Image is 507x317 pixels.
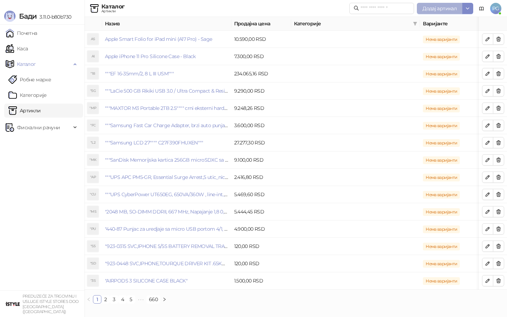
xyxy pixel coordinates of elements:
[87,154,99,166] div: "MK
[87,120,99,131] div: "FC
[417,3,462,14] button: Додај артикал
[127,296,135,303] a: 5
[101,10,125,13] div: Артикли
[160,295,169,304] li: Следећа страна
[102,238,231,255] td: "923-0315 SVC,IPHONE 5/5S BATTERY REMOVAL TRAY Držač za iPhone sa kojim se otvara display
[87,189,99,200] div: "CU
[87,206,99,217] div: "MS
[231,65,291,82] td: 234.065,16 RSD
[105,243,323,249] a: "923-0315 SVC,IPHONE 5/5S BATTERY REMOVAL TRAY Držač za iPhone sa kojim se otvara display
[6,42,28,56] a: Каса
[146,295,160,304] li: 660
[105,226,239,232] a: "440-87 Punjac za uredjaje sa micro USB portom 4/1, Stand."
[6,26,37,40] a: Почетна
[105,105,280,111] a: """MAXTOR M3 Portable 2TB 2.5"""" crni eksterni hard disk HX-M201TCB/GM"""
[231,151,291,169] td: 9.100,00 RSD
[87,85,99,97] div: "5G
[105,88,306,94] a: """LaCie 500 GB Rikiki USB 3.0 / Ultra Compact & Resistant aluminum / USB 3.0 / 2.5"""""""
[102,220,231,238] td: "440-87 Punjac za uredjaje sa micro USB portom 4/1, Stand."
[102,100,231,117] td: """MAXTOR M3 Portable 2TB 2.5"""" crni eksterni hard disk HX-M201TCB/GM"""
[294,20,411,27] span: Категорије
[423,277,460,285] span: Нема варијанти
[423,243,460,250] span: Нема варијанти
[231,255,291,272] td: 120,00 RSD
[102,255,231,272] td: "923-0448 SVC,IPHONE,TOURQUE DRIVER KIT .65KGF- CM Šrafciger "
[102,272,231,290] td: "AIRPODS 3 SILICONE CASE BLACK"
[105,174,233,180] a: """UPS APC PM5-GR, Essential Surge Arrest,5 utic_nica"""
[101,295,110,304] li: 2
[231,186,291,203] td: 5.469,60 RSD
[127,295,135,304] li: 5
[135,295,146,304] li: Следећих 5 Страна
[423,208,460,216] span: Нема варијанти
[231,31,291,48] td: 10.590,00 RSD
[110,296,118,303] a: 3
[102,82,231,100] td: """LaCie 500 GB Rikiki USB 3.0 / Ultra Compact & Resistant aluminum / USB 3.0 / 2.5"""""""
[87,297,91,302] span: left
[87,241,99,252] div: "S5
[93,296,101,303] a: 1
[160,295,169,304] button: right
[231,48,291,65] td: 7.300,00 RSD
[423,5,457,12] span: Додај артикал
[102,296,109,303] a: 2
[231,238,291,255] td: 120,00 RSD
[423,87,460,95] span: Нема варијанти
[105,209,263,215] a: "2048 MB, SO-DIMM DDRII, 667 MHz, Napajanje 1,8 0,1 V, Latencija CL5"
[105,70,174,77] a: """EF 16-35mm/2, 8 L III USM"""
[110,295,118,304] li: 3
[105,260,263,267] a: "923-0448 SVC,IPHONE,TOURQUE DRIVER KIT .65KGF- CM Šrafciger "
[231,203,291,220] td: 5.444,45 RSD
[423,70,460,78] span: Нема варијанти
[93,295,101,304] li: 1
[87,51,99,62] div: AI
[135,295,146,304] span: •••
[102,151,231,169] td: """SanDisk Memorijska kartica 256GB microSDXC sa SD adapterom SDSQXA1-256G-GN6MA - Extreme PLUS, ...
[423,122,460,130] span: Нема варијанти
[102,17,231,31] th: Назив
[84,295,93,304] li: Претходна страна
[37,14,71,20] span: 3.11.0-b80b730
[4,11,15,22] img: Logo
[101,4,125,10] div: Каталог
[231,100,291,117] td: 9.248,26 RSD
[102,169,231,186] td: """UPS APC PM5-GR, Essential Surge Arrest,5 utic_nica"""
[105,191,264,198] a: """UPS CyberPower UT650EG, 650VA/360W , line-int., s_uko, desktop"""
[413,21,417,26] span: filter
[423,36,460,43] span: Нема варијанти
[231,17,291,31] th: Продајна цена
[6,297,20,311] img: 64x64-companyLogo-77b92cf4-9946-4f36-9751-bf7bb5fd2c7d.png
[105,53,196,60] a: Apple iPhone 11 Pro Silicone Case - Black
[423,225,460,233] span: Нема варијанти
[87,68,99,79] div: "18
[231,220,291,238] td: 4.900,00 RSD
[17,57,36,71] span: Каталог
[102,203,231,220] td: "2048 MB, SO-DIMM DDRII, 667 MHz, Napajanje 1,8 0,1 V, Latencija CL5"
[476,3,487,14] a: Документација
[105,122,255,129] a: """Samsung Fast Car Charge Adapter, brzi auto punja_, boja crna"""
[490,3,501,14] span: PG
[105,278,187,284] a: "AIRPODS 3 SILICONE CASE BLACK"
[87,275,99,286] div: "3S
[423,105,460,112] span: Нема варијанти
[23,294,79,314] small: PREDUZEĆE ZA TRGOVINU I USLUGE ISTYLE STORES DOO [GEOGRAPHIC_DATA] ([GEOGRAPHIC_DATA])
[8,73,51,87] a: Робне марке
[102,48,231,65] td: Apple iPhone 11 Pro Silicone Case - Black
[119,296,126,303] a: 4
[105,139,203,146] a: """Samsung LCD 27"""" C27F390FHUXEN"""
[105,36,212,42] a: Apple Smart Folio for iPad mini (A17 Pro) - Sage
[423,174,460,181] span: Нема варијанти
[231,117,291,134] td: 3.600,00 RSD
[231,82,291,100] td: 9.290,00 RSD
[423,53,460,61] span: Нема варијанти
[231,169,291,186] td: 2.416,80 RSD
[87,172,99,183] div: "AP
[412,18,419,29] span: filter
[147,296,160,303] a: 660
[423,156,460,164] span: Нема варијанти
[87,102,99,114] div: "MP
[118,295,127,304] li: 4
[231,272,291,290] td: 1.500,00 RSD
[423,139,460,147] span: Нема варијанти
[90,4,99,13] img: Artikli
